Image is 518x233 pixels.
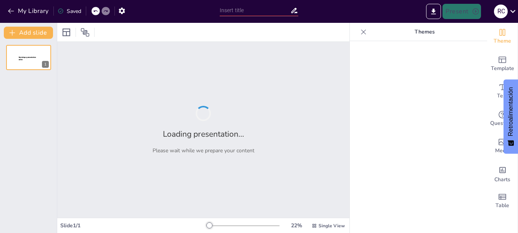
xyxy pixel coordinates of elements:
[6,5,52,17] button: My Library
[153,147,254,154] p: Please wait while we prepare your content
[319,223,345,229] span: Single View
[495,201,509,210] span: Table
[80,28,90,37] span: Position
[497,92,508,100] span: Text
[491,64,514,73] span: Template
[370,23,479,41] p: Themes
[60,26,72,38] div: Layout
[19,56,36,61] span: Sendsteps presentation editor
[163,129,244,139] h2: Loading presentation...
[494,4,508,19] button: R C
[42,61,49,68] div: 1
[487,50,518,78] div: Add ready made slides
[58,8,81,15] div: Saved
[6,45,51,70] div: 1
[487,105,518,132] div: Get real-time input from your audience
[507,87,514,136] span: Retroalimentación
[487,160,518,187] div: Add charts and graphs
[494,37,511,45] span: Theme
[60,222,206,229] div: Slide 1 / 1
[287,222,306,229] div: 22 %
[487,23,518,50] div: Change the overall theme
[220,5,290,16] input: Insert title
[442,4,481,19] button: Present
[487,78,518,105] div: Add text boxes
[504,80,518,154] button: Comentarios - Mostrar encuesta
[4,27,53,39] button: Add slide
[495,147,510,155] span: Media
[487,187,518,215] div: Add a table
[494,176,510,184] span: Charts
[490,119,515,128] span: Questions
[487,132,518,160] div: Add images, graphics, shapes or video
[426,4,441,19] button: Export to PowerPoint
[494,5,508,18] div: R C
